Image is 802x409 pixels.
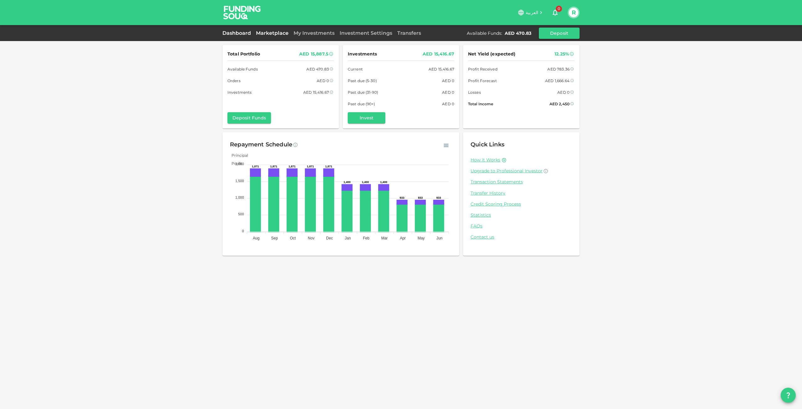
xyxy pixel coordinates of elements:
[468,77,497,84] span: Profit Forecast
[471,179,572,185] a: Transaction Statements
[253,236,259,240] tspan: Aug
[303,89,329,96] div: AED 15,416.67
[429,66,454,72] div: AED 15,416.67
[227,77,241,84] span: Orders
[271,236,278,240] tspan: Sep
[400,236,406,240] tspan: Apr
[227,153,248,158] span: Principal
[242,229,244,233] tspan: 0
[317,77,329,84] div: AED 0
[418,236,425,240] tspan: May
[557,89,570,96] div: AED 0
[471,168,572,174] a: Upgrade to Professional Investor
[290,236,296,240] tspan: Oct
[526,10,538,15] span: العربية
[253,30,291,36] a: Marketplace
[326,236,333,240] tspan: Dec
[549,6,561,19] button: 0
[227,89,252,96] span: Investments
[442,77,454,84] div: AED 0
[549,101,570,107] div: AED 2,450
[471,223,572,229] a: FAQs
[348,77,377,84] span: Past due (5-30)
[227,161,242,166] span: Profit
[436,236,442,240] tspan: Jun
[306,66,329,72] div: AED 470.83
[227,112,271,123] button: Deposit Funds
[442,89,454,96] div: AED 0
[235,179,244,183] tspan: 1,500
[337,30,395,36] a: Investment Settings
[539,28,580,39] button: Deposit
[222,30,253,36] a: Dashboard
[471,157,500,163] a: How it Works
[471,212,572,218] a: Statistics
[468,66,497,72] span: Profit Received
[468,101,493,107] span: Total Income
[363,236,369,240] tspan: Feb
[471,141,504,148] span: Quick Links
[227,50,260,58] span: Total Portfolio
[348,89,378,96] span: Past due (31-90)
[348,101,375,107] span: Past due (90+)
[345,236,351,240] tspan: Jan
[442,101,454,107] div: AED 0
[547,66,570,72] div: AED 783.36
[468,89,481,96] span: Losses
[471,168,543,174] span: Upgrade to Professional Investor
[230,140,292,150] div: Repayment Schedule
[569,8,578,17] button: R
[468,50,516,58] span: Net Yield (expected)
[238,212,244,216] tspan: 500
[556,6,562,12] span: 0
[423,50,454,58] div: AED 15,416.67
[308,236,315,240] tspan: Nov
[299,50,328,58] div: AED 15,887.5
[235,162,244,166] tspan: 2,000
[545,77,570,84] div: AED 1,666.64
[291,30,337,36] a: My Investments
[235,196,244,199] tspan: 1,000
[467,30,502,36] div: Available Funds :
[505,30,531,36] div: AED 470.83
[555,50,569,58] div: 12.25%
[781,388,796,403] button: question
[348,112,385,123] button: Invest
[348,66,363,72] span: Current
[381,236,388,240] tspan: Mar
[348,50,377,58] span: Investments
[471,201,572,207] a: Credit Scoring Process
[471,190,572,196] a: Transfer History
[395,30,424,36] a: Transfers
[227,66,258,72] span: Available Funds
[471,234,572,240] a: Contact us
